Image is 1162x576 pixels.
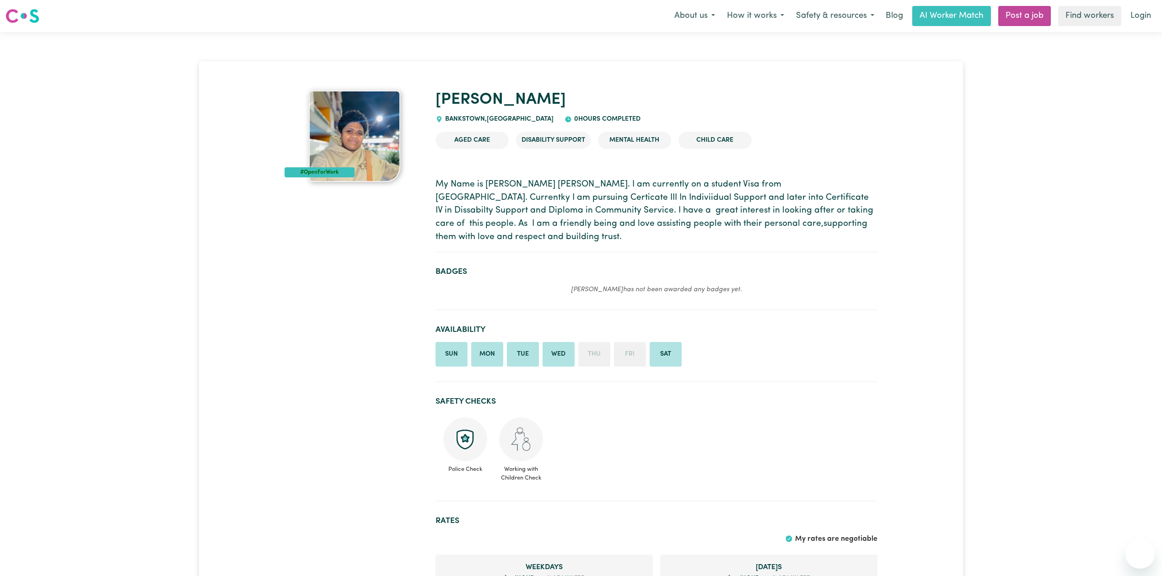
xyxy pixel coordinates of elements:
li: Aged Care [436,132,509,149]
img: Police check [443,417,487,461]
a: Post a job [998,6,1051,26]
img: Working with children check [499,417,543,461]
li: Child care [678,132,752,149]
a: Find workers [1058,6,1121,26]
em: [PERSON_NAME] has not been awarded any badges yet. [571,286,742,293]
li: Unavailable on Friday [614,342,646,367]
button: How it works [721,6,790,26]
img: Manaini Abigail [309,91,400,182]
span: Saturday rate [667,562,870,573]
li: Unavailable on Thursday [578,342,610,367]
span: 0 hours completed [572,116,640,123]
li: Available on Monday [471,342,503,367]
a: Careseekers logo [5,5,39,27]
p: My Name is [PERSON_NAME] [PERSON_NAME]. I am currently on a student Visa from [GEOGRAPHIC_DATA]. ... [436,178,877,244]
li: Available on Wednesday [543,342,575,367]
span: Police Check [443,461,488,474]
h2: Badges [436,267,877,277]
a: AI Worker Match [912,6,991,26]
a: [PERSON_NAME] [436,92,566,108]
h2: Rates [436,516,877,526]
span: My rates are negotiable [795,535,877,543]
iframe: Button to launch messaging window [1125,539,1155,569]
li: Available on Sunday [436,342,468,367]
li: Available on Tuesday [507,342,539,367]
span: BANKSTOWN , [GEOGRAPHIC_DATA] [443,116,554,123]
button: About us [668,6,721,26]
li: Disability Support [516,132,591,149]
a: Login [1125,6,1157,26]
img: Careseekers logo [5,8,39,24]
h2: Availability [436,325,877,335]
span: Working with Children Check [499,461,543,482]
button: Safety & resources [790,6,880,26]
span: Weekday rate [443,562,646,573]
a: Blog [880,6,909,26]
a: Manaini Abigail's profile picture'#OpenForWork [285,91,425,182]
div: #OpenForWork [285,167,355,177]
li: Available on Saturday [650,342,682,367]
li: Mental Health [598,132,671,149]
h2: Safety Checks [436,397,877,406]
